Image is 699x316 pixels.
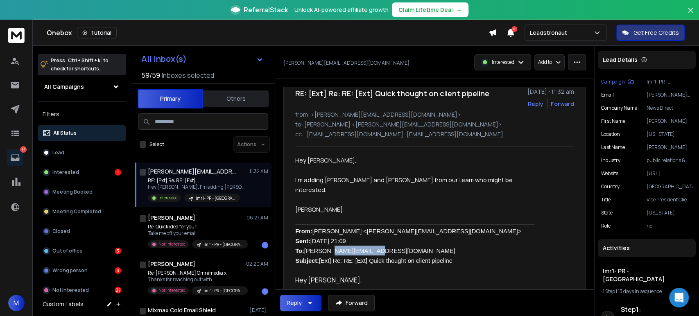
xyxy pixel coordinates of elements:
[52,287,89,293] p: Not Interested
[295,111,574,119] p: from: <[PERSON_NAME][EMAIL_ADDRESS][DOMAIN_NAME]>
[138,89,203,108] button: Primary
[647,131,692,138] p: [US_STATE]
[38,108,126,120] h3: Filters
[52,267,88,274] p: Wrong person
[295,238,310,244] b: Sent:
[685,5,696,25] button: Close banner
[249,168,268,175] p: 11:32 AM
[647,79,692,85] p: Imr1- PR - [GEOGRAPHIC_DATA]
[647,183,692,190] p: [GEOGRAPHIC_DATA]
[295,130,303,138] p: cc:
[280,295,321,311] button: Reply
[196,195,235,201] p: Imr1- PR - [GEOGRAPHIC_DATA]
[247,214,268,221] p: 06:27 AM
[148,230,246,237] p: Take me off your email
[38,125,126,141] button: All Status
[148,223,246,230] p: Re: Quick idea for your
[148,270,246,276] p: Re: [PERSON_NAME] Omnimedia x
[295,257,319,264] b: Subject:
[148,214,195,222] h1: [PERSON_NAME]
[647,144,692,151] p: [PERSON_NAME]
[647,92,692,98] p: [PERSON_NAME][EMAIL_ADDRESS][PERSON_NAME][DOMAIN_NAME]
[8,295,25,311] button: M
[601,183,620,190] p: Country
[295,275,534,285] p: Hey [PERSON_NAME],
[621,305,692,314] h6: Step 1 :
[511,26,517,32] span: 8
[38,164,126,181] button: Interested1
[77,27,117,38] button: Tutorial
[44,83,84,91] h1: All Campaigns
[295,156,357,164] span: Hey [PERSON_NAME],
[601,210,613,216] p: State
[647,196,692,203] p: Vice President Client Relations
[43,300,84,308] h3: Custom Labels
[38,243,126,259] button: Out of office3
[53,130,77,136] p: All Status
[158,195,178,201] p: Interested
[250,307,268,314] p: [DATE]
[20,146,27,153] p: 44
[527,88,574,96] p: [DATE] : 11:32 am
[456,6,462,14] span: →
[141,55,187,63] h1: All Inbox(s)
[38,79,126,95] button: All Campaigns
[38,203,126,220] button: Meeting Completed
[295,248,304,254] b: To:
[647,223,692,229] p: no
[295,88,489,99] h1: RE: [Ext] Re: RE: [Ext] Quick thought on client pipeline
[601,92,614,98] p: Email
[38,282,126,298] button: Not Interested37
[52,228,70,235] p: Closed
[148,167,238,176] h1: [PERSON_NAME][EMAIL_ADDRESS][DOMAIN_NAME]
[601,144,625,151] p: Last Name
[115,287,121,293] div: 37
[294,6,389,14] p: Unlock AI-powered affiliate growth
[603,56,638,64] p: Lead Details
[492,59,514,65] p: Interested
[601,79,625,85] p: Campaign
[647,170,692,177] p: [URL][DOMAIN_NAME]
[647,105,692,111] p: News Direct
[158,287,185,293] p: Not Interested
[148,177,246,184] p: RE: [Ext] Re: RE: [Ext]
[52,169,79,176] p: Interested
[603,288,615,295] span: 1 Step
[262,242,268,248] div: 1
[538,59,552,65] p: Add to
[551,100,574,108] div: Forward
[135,51,270,67] button: All Inbox(s)
[38,144,126,161] button: Lead
[598,239,696,257] div: Activities
[204,242,243,248] p: Imr1- PR - [GEOGRAPHIC_DATA]
[328,295,375,311] button: Forward
[618,288,662,295] span: 13 days in sequence
[148,276,246,283] p: Thanks for reaching out with
[601,170,618,177] p: website
[47,27,489,38] div: Onebox
[407,130,503,138] p: [EMAIL_ADDRESS][DOMAIN_NAME]
[647,118,692,124] p: [PERSON_NAME]
[601,223,611,229] p: role
[38,262,126,279] button: Wrong person3
[295,205,343,213] span: [PERSON_NAME]
[262,288,268,295] div: 1
[67,56,102,65] span: Ctrl + Shift + k
[52,248,83,254] p: Out of office
[149,141,164,148] label: Select
[295,228,521,264] span: [PERSON_NAME] <[PERSON_NAME][EMAIL_ADDRESS][DOMAIN_NAME]> [DATE] 21:09 [PERSON_NAME][EMAIL_ADDRES...
[148,306,216,314] h1: Mixmax Cold Email Shield
[528,100,543,108] button: Reply
[295,176,514,194] span: I’m adding [PERSON_NAME] and [PERSON_NAME] from our team who might be interested.
[38,184,126,200] button: Meeting Booked
[246,261,268,267] p: 02:20 AM
[603,267,691,283] h1: Imr1- PR - [GEOGRAPHIC_DATA]
[115,248,121,254] div: 3
[603,288,691,295] div: |
[162,70,214,80] h3: Inboxes selected
[647,210,692,216] p: [US_STATE]
[115,267,121,274] div: 3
